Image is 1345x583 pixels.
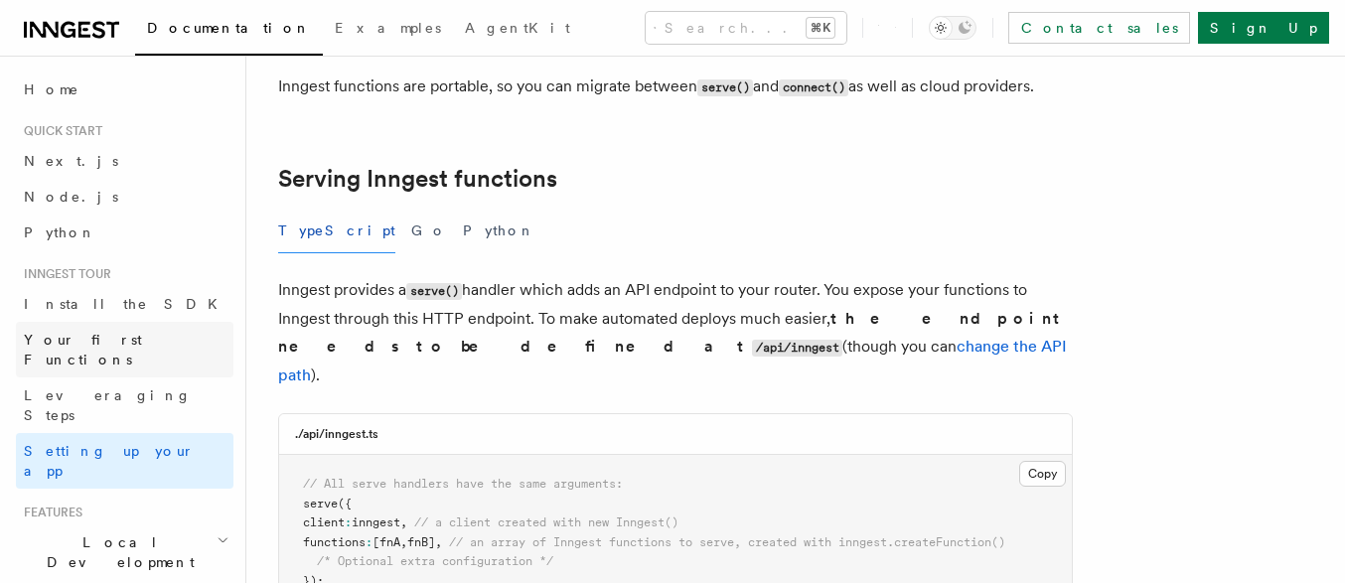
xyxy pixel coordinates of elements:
[697,79,753,96] code: serve()
[135,6,323,56] a: Documentation
[449,535,1005,549] span: // an array of Inngest functions to serve, created with inngest.createFunction()
[1008,12,1190,44] a: Contact sales
[278,73,1073,101] p: Inngest functions are portable, so you can migrate between and as well as cloud providers.
[278,209,395,253] button: TypeScript
[16,322,233,377] a: Your first Functions
[646,12,846,44] button: Search...⌘K
[16,179,233,215] a: Node.js
[24,224,96,240] span: Python
[16,377,233,433] a: Leveraging Steps
[147,20,311,36] span: Documentation
[406,283,462,300] code: serve()
[278,165,557,193] a: Serving Inngest functions
[435,535,442,549] span: ,
[1198,12,1329,44] a: Sign Up
[779,79,848,96] code: connect()
[345,515,352,529] span: :
[16,123,102,139] span: Quick start
[24,189,118,205] span: Node.js
[24,79,79,99] span: Home
[16,532,217,572] span: Local Development
[453,6,582,54] a: AgentKit
[16,72,233,107] a: Home
[24,387,192,423] span: Leveraging Steps
[24,443,195,479] span: Setting up your app
[16,505,82,520] span: Features
[303,477,623,491] span: // All serve handlers have the same arguments:
[752,340,842,357] code: /api/inngest
[24,296,229,312] span: Install the SDK
[366,535,373,549] span: :
[411,209,447,253] button: Go
[407,535,435,549] span: fnB]
[463,209,535,253] button: Python
[414,515,678,529] span: // a client created with new Inngest()
[303,535,366,549] span: functions
[400,515,407,529] span: ,
[323,6,453,54] a: Examples
[303,515,345,529] span: client
[16,266,111,282] span: Inngest tour
[16,433,233,489] a: Setting up your app
[16,143,233,179] a: Next.js
[1019,461,1066,487] button: Copy
[16,524,233,580] button: Local Development
[373,535,400,549] span: [fnA
[16,286,233,322] a: Install the SDK
[24,153,118,169] span: Next.js
[338,497,352,510] span: ({
[295,426,378,442] h3: ./api/inngest.ts
[929,16,976,40] button: Toggle dark mode
[303,497,338,510] span: serve
[335,20,441,36] span: Examples
[352,515,400,529] span: inngest
[24,332,142,367] span: Your first Functions
[465,20,570,36] span: AgentKit
[317,554,553,568] span: /* Optional extra configuration */
[807,18,834,38] kbd: ⌘K
[400,535,407,549] span: ,
[16,215,233,250] a: Python
[278,276,1073,389] p: Inngest provides a handler which adds an API endpoint to your router. You expose your functions t...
